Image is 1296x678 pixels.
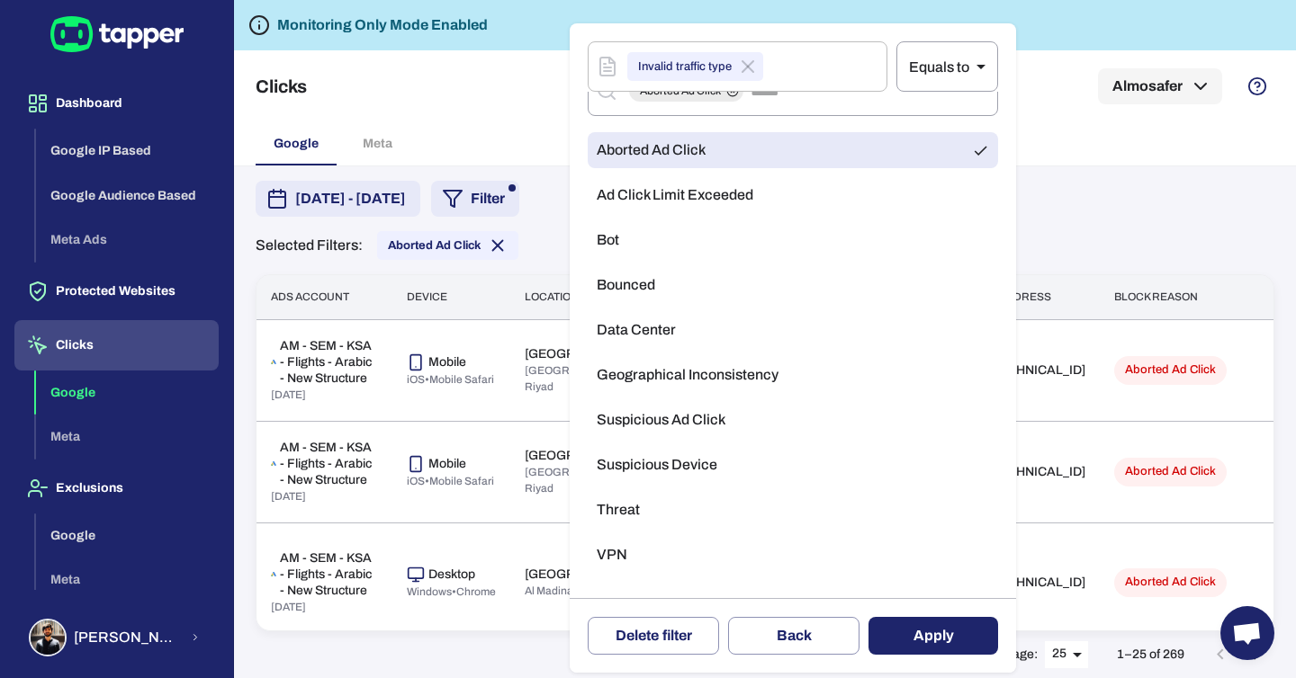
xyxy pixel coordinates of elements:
span: Ad Click Limit Exceeded [597,186,753,204]
span: Bot [597,231,619,249]
span: Aborted Ad Click [597,141,706,159]
button: Deletefilter [588,617,719,655]
span: Threat [597,501,640,519]
span: VPN [597,546,627,564]
span: Suspicious Device [597,456,717,474]
span: Suspicious Ad Click [597,411,725,429]
span: Bounced [597,276,655,294]
div: Equals to [896,41,998,92]
span: Geographical Inconsistency [597,366,778,384]
span: Data Center [597,321,676,339]
button: Back [728,617,859,655]
button: Apply [868,617,998,655]
span: Invalid traffic type [627,57,742,77]
div: Invalid traffic type [627,52,763,81]
span: filter [662,625,692,647]
a: Open chat [1220,606,1274,660]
